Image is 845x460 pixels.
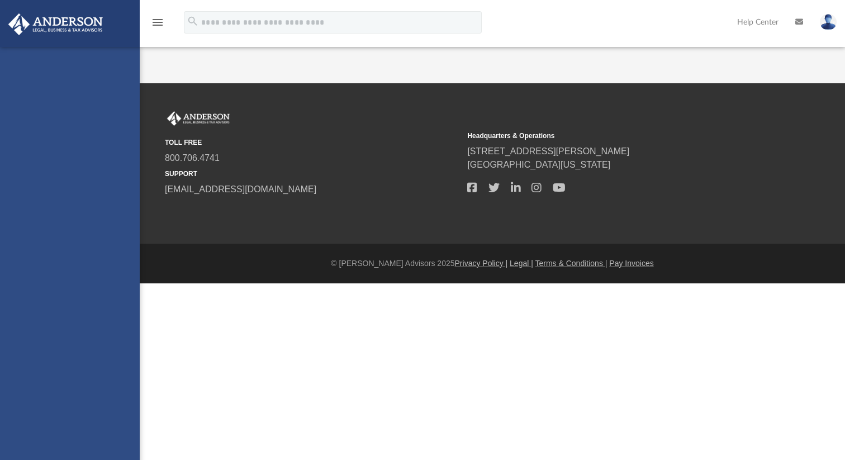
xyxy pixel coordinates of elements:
a: Terms & Conditions | [535,259,607,268]
a: [STREET_ADDRESS][PERSON_NAME] [467,146,629,156]
a: [GEOGRAPHIC_DATA][US_STATE] [467,160,610,169]
small: Headquarters & Operations [467,131,762,141]
img: Anderson Advisors Platinum Portal [165,111,232,126]
i: search [187,15,199,27]
a: Legal | [510,259,533,268]
a: menu [151,21,164,29]
img: Anderson Advisors Platinum Portal [5,13,106,35]
div: © [PERSON_NAME] Advisors 2025 [140,258,845,269]
img: User Pic [820,14,837,30]
a: [EMAIL_ADDRESS][DOMAIN_NAME] [165,184,316,194]
small: SUPPORT [165,169,459,179]
i: menu [151,16,164,29]
small: TOLL FREE [165,137,459,148]
a: Pay Invoices [609,259,653,268]
a: Privacy Policy | [455,259,508,268]
a: 800.706.4741 [165,153,220,163]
